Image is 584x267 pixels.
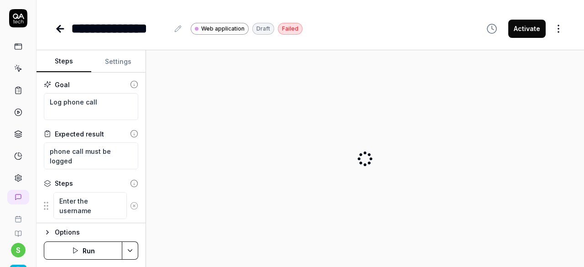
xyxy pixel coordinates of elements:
a: New conversation [7,190,29,204]
div: Steps [55,178,73,188]
span: Web application [201,25,245,33]
a: Web application [191,22,249,35]
div: Goal [55,80,70,89]
button: Run [44,241,122,260]
button: Options [44,227,138,238]
button: Remove step [127,197,141,215]
div: Suggestions [44,192,138,220]
div: Expected result [55,129,104,139]
div: Draft [252,23,274,35]
a: Book a call with us [4,208,32,223]
button: View version history [481,20,503,38]
button: Activate [508,20,546,38]
button: Settings [91,51,146,73]
button: Steps [36,51,91,73]
div: Failed [278,23,302,35]
a: Documentation [4,223,32,237]
button: s [11,243,26,257]
div: Options [55,227,138,238]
